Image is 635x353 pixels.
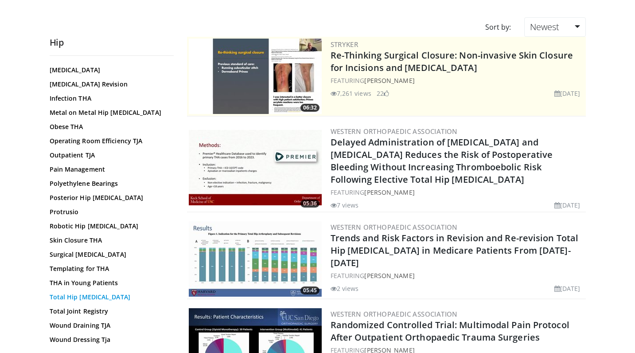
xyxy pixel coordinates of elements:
[331,136,553,185] a: Delayed Administration of [MEDICAL_DATA] and [MEDICAL_DATA] Reduces the Risk of Postoperative Ble...
[50,278,169,287] a: THA in Young Patients
[50,250,169,259] a: Surgical [MEDICAL_DATA]
[331,232,579,269] a: Trends and Risk Factors in Revision and Re-revision Total Hip [MEDICAL_DATA] in Medicare Patients...
[50,307,169,316] a: Total Joint Registry
[50,236,169,245] a: Skin Closure THA
[331,40,358,49] a: Stryker
[189,39,322,114] a: 06:32
[524,17,585,37] a: Newest
[331,271,584,280] div: FEATURING
[50,151,169,160] a: Outpatient TJA
[189,130,322,205] a: 05:36
[50,66,169,75] a: [MEDICAL_DATA]
[331,223,458,231] a: Western Orthopaedic Association
[331,188,584,197] div: FEATURING
[331,200,359,210] li: 7 views
[331,310,458,318] a: Western Orthopaedic Association
[50,108,169,117] a: Metal on Metal Hip [MEDICAL_DATA]
[50,293,169,302] a: Total Hip [MEDICAL_DATA]
[189,130,322,205] img: 8b7f9f3d-c0d8-4f20-9fbb-c6dda7c68f65.300x170_q85_crop-smart_upscale.jpg
[300,200,319,208] span: 05:36
[50,222,169,231] a: Robotic Hip [MEDICAL_DATA]
[364,271,414,280] a: [PERSON_NAME]
[331,76,584,85] div: FEATURING
[300,104,319,112] span: 06:32
[50,165,169,174] a: Pain Management
[331,319,569,343] a: Randomized Controlled Trial: Multimodal Pain Protocol After Outpatient Orthopaedic Trauma Surgeries
[50,80,169,89] a: [MEDICAL_DATA] Revision
[50,37,174,48] h2: Hip
[50,137,169,145] a: Operating Room Efficiency TJA
[331,127,458,136] a: Western Orthopaedic Association
[530,21,559,33] span: Newest
[50,179,169,188] a: Polyethylene Bearings
[50,94,169,103] a: Infection THA
[50,335,169,344] a: Wound Dressing Tja
[50,208,169,216] a: Protrusio
[189,221,322,297] a: 05:45
[50,321,169,330] a: Wound Draining TJA
[50,122,169,131] a: Obese THA
[331,284,359,293] li: 2 views
[300,286,319,294] span: 05:45
[331,89,371,98] li: 7,261 views
[50,193,169,202] a: Posterior Hip [MEDICAL_DATA]
[554,284,580,293] li: [DATE]
[364,76,414,85] a: [PERSON_NAME]
[554,200,580,210] li: [DATE]
[331,49,573,74] a: Re-Thinking Surgical Closure: Non-invasive Skin Closure for Incisions and [MEDICAL_DATA]
[189,221,322,297] img: cc3d2de9-deb7-43cc-8003-0d76eb163ee0.300x170_q85_crop-smart_upscale.jpg
[554,89,580,98] li: [DATE]
[364,188,414,196] a: [PERSON_NAME]
[50,264,169,273] a: Templating for THA
[377,89,389,98] li: 22
[479,17,518,37] div: Sort by:
[189,39,322,114] img: f1f532c3-0ef6-42d5-913a-00ff2bbdb663.300x170_q85_crop-smart_upscale.jpg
